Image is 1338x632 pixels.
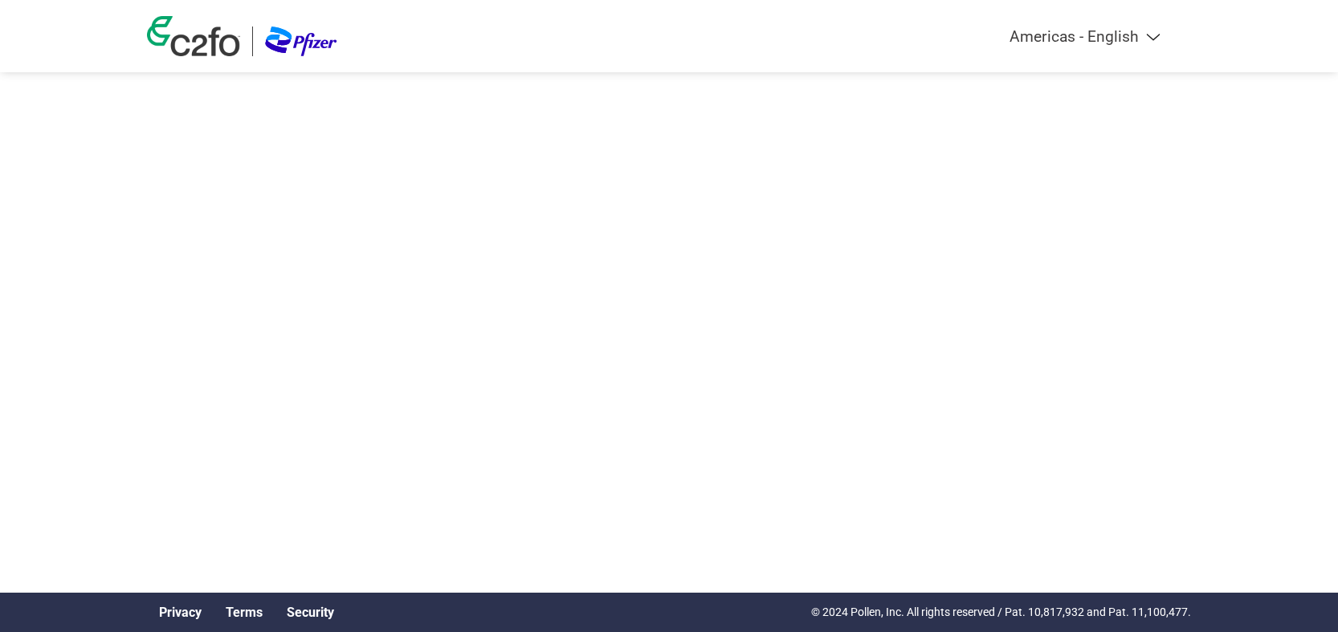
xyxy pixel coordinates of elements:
a: Terms [226,605,263,620]
a: Privacy [159,605,202,620]
a: Security [287,605,334,620]
p: © 2024 Pollen, Inc. All rights reserved / Pat. 10,817,932 and Pat. 11,100,477. [811,604,1191,621]
img: Pfizer [265,27,337,56]
img: c2fo logo [147,16,240,56]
